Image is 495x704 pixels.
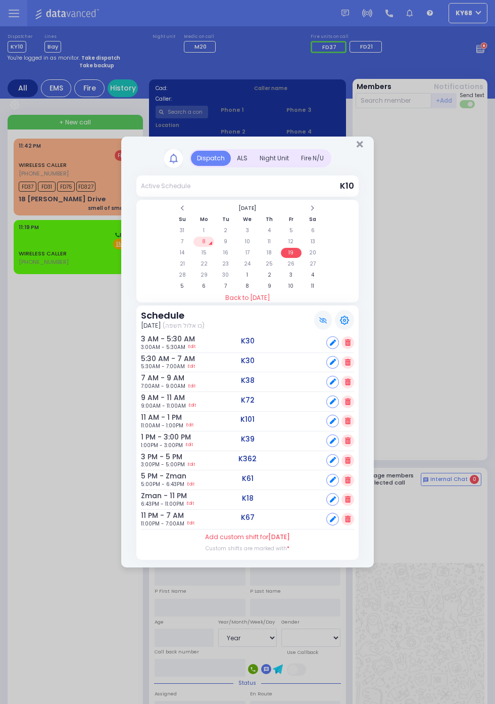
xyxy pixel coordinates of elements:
h5: K61 [242,474,254,483]
span: [DATE] [268,533,290,541]
td: 1 [237,270,258,280]
td: 1 [193,226,214,236]
div: Active Schedule [141,182,190,191]
td: 6 [193,281,214,291]
a: Back to [DATE] [136,293,359,302]
div: Night Unit [254,151,295,166]
a: Edit [187,500,194,508]
td: 12 [281,237,302,247]
span: (כו אלול תשפה) [163,321,205,330]
td: 11 [303,281,323,291]
td: 2 [215,226,236,236]
span: Previous Month [180,205,185,211]
th: Sa [303,214,323,225]
h5: K362 [238,455,257,463]
h3: Schedule [141,310,205,321]
h6: 1 PM - 3:00 PM [141,433,169,442]
span: 9:00AM - 11:00AM [141,402,186,410]
span: 5:00PM - 6:43PM [141,480,184,488]
td: 10 [237,237,258,247]
h6: 7 AM - 9 AM [141,374,169,382]
td: 7 [172,237,192,247]
span: 7:00AM - 9:00AM [141,382,185,390]
a: Edit [186,422,193,429]
h6: 11 AM - 1 PM [141,413,169,422]
div: Dispatch [191,151,231,166]
div: ALS [231,151,254,166]
td: 6 [303,226,323,236]
h5: K30 [241,357,255,365]
td: 23 [215,259,236,269]
label: Add custom shift for [205,533,290,542]
a: Edit [186,442,193,449]
td: 16 [215,248,236,258]
span: 6:43PM - 11:00PM [141,500,184,508]
th: Th [259,214,280,225]
th: We [237,214,258,225]
td: 28 [172,270,192,280]
td: 14 [172,248,192,258]
td: 19 [281,248,302,258]
h6: 5 PM - Zman [141,472,169,480]
h5: K38 [241,376,255,385]
a: Edit [189,402,196,410]
h6: 9 AM - 11 AM [141,393,169,402]
button: Close [357,140,363,149]
th: Mo [193,214,214,225]
span: 1:00PM - 3:00PM [141,442,183,449]
span: 11:00AM - 1:00PM [141,422,183,429]
td: 5 [172,281,192,291]
td: 8 [193,237,214,247]
h6: 11 PM - 7 AM [141,511,169,520]
td: 11 [259,237,280,247]
td: 10 [281,281,302,291]
td: 2 [259,270,280,280]
span: K10 [340,180,354,192]
td: 22 [193,259,214,269]
td: 7 [215,281,236,291]
td: 20 [303,248,323,258]
a: Edit [188,461,195,468]
h6: Zman - 11 PM [141,492,169,500]
td: 9 [259,281,280,291]
td: 4 [259,226,280,236]
h5: K18 [242,494,254,503]
th: Select Month [193,203,302,213]
td: 21 [172,259,192,269]
td: 31 [172,226,192,236]
td: 24 [237,259,258,269]
td: 30 [215,270,236,280]
td: 3 [281,270,302,280]
span: 5:30AM - 7:00AM [141,363,185,370]
td: 9 [215,237,236,247]
th: Su [172,214,192,225]
span: 3:00AM - 5:30AM [141,343,185,351]
td: 15 [193,248,214,258]
div: Fire N/U [295,151,330,166]
label: Custom shifts are marked with [206,545,289,552]
h5: K72 [241,396,255,405]
td: 18 [259,248,280,258]
h6: 5:30 AM - 7 AM [141,355,169,363]
span: 11:00PM - 7:00AM [141,520,184,527]
th: Tu [215,214,236,225]
span: [DATE] [141,321,161,330]
h5: K39 [241,435,255,444]
td: 4 [303,270,323,280]
td: 8 [237,281,258,291]
th: Fr [281,214,302,225]
td: 17 [237,248,258,258]
a: Edit [187,520,194,527]
h6: 3 AM - 5:30 AM [141,335,169,343]
h5: K30 [241,337,255,345]
td: 29 [193,270,214,280]
a: Edit [188,343,195,351]
h5: K67 [241,513,255,522]
td: 25 [259,259,280,269]
a: Edit [188,382,195,390]
span: 3:00PM - 5:00PM [141,461,185,468]
td: 26 [281,259,302,269]
td: 3 [237,226,258,236]
a: Edit [188,363,195,370]
a: Edit [187,480,194,488]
